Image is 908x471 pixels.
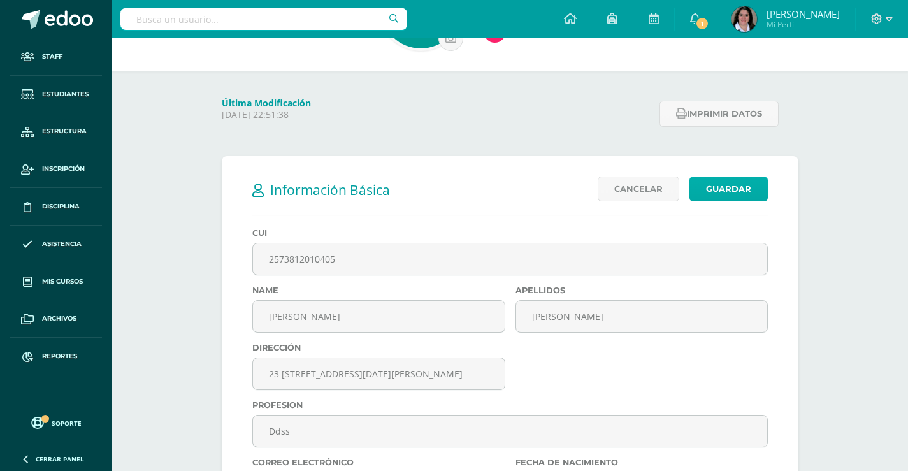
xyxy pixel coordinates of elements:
label: CUI [252,228,768,238]
span: Inscripción [42,164,85,174]
a: Guardar [689,177,768,201]
label: Dirección [252,343,505,352]
span: Estructura [42,126,87,136]
input: Busca un usuario... [120,8,407,30]
a: Staff [10,38,102,76]
span: Archivos [42,314,76,324]
input: CUI [253,243,767,275]
span: 1 [695,17,709,31]
p: [DATE] 22:51:38 [222,109,652,120]
a: Mis cursos [10,263,102,301]
a: Soporte [15,414,97,431]
span: Staff [42,52,62,62]
span: Disciplina [42,201,80,212]
span: Cerrar panel [36,454,84,463]
a: Cancelar [598,177,679,201]
a: Inscripción [10,150,102,188]
a: Reportes [10,338,102,375]
button: Imprimir datos [659,101,779,127]
input: Profesion [253,416,767,447]
span: Estudiantes [42,89,89,99]
input: Apellidos [516,301,768,332]
label: Name [252,286,505,295]
span: Reportes [42,351,77,361]
span: [PERSON_NAME] [767,8,840,20]
a: Estructura [10,113,102,151]
span: Información Básica [270,181,390,199]
img: dbaff9155df2cbddabe12780bec20cac.png [731,6,757,32]
span: Mi Perfil [767,19,840,30]
a: Archivos [10,300,102,338]
label: Fecha de Nacimiento [515,458,768,467]
a: Disciplina [10,188,102,226]
a: Asistencia [10,226,102,263]
span: Asistencia [42,239,82,249]
label: Correo electrónico [252,458,505,467]
a: Estudiantes [10,76,102,113]
input: Nombre [253,301,505,332]
label: Apellidos [515,286,768,295]
h4: Última Modificación [222,97,652,109]
input: Ej. 6 Avenida B-34 [253,358,505,389]
label: Profesion [252,400,768,410]
span: Soporte [52,419,82,428]
span: Mis cursos [42,277,83,287]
